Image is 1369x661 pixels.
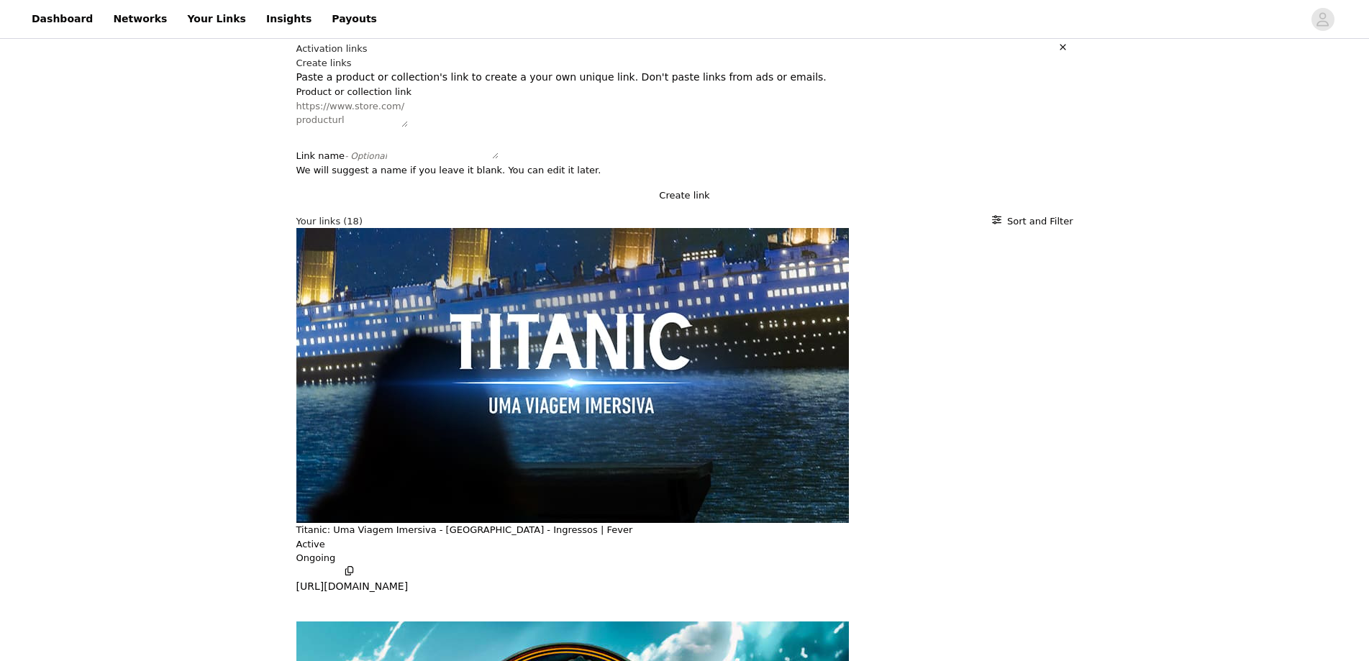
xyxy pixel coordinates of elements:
[296,214,363,229] h2: Your links (18)
[296,565,409,595] button: [URL][DOMAIN_NAME]
[296,188,1073,203] button: Create link
[296,523,633,537] button: Titanic: Uma Viagem Imersiva - [GEOGRAPHIC_DATA] - Ingressos | Fever
[296,228,849,523] img: Titanic: Uma Viagem Imersiva - São Paulo - Ingressos | Fever
[296,551,1073,565] p: Ongoing
[296,56,1073,70] h2: Create links
[104,3,176,35] a: Networks
[258,3,320,35] a: Insights
[296,537,325,552] p: Active
[23,3,101,35] a: Dashboard
[296,86,411,97] label: Product or collection link
[178,3,255,35] a: Your Links
[296,70,1073,85] p: Paste a product or collection's link to create a your own unique link. Don't paste links from ads...
[323,3,386,35] a: Payouts
[296,163,1073,178] div: We will suggest a name if you leave it blank. You can edit it later.
[296,579,409,594] p: [URL][DOMAIN_NAME]
[1316,8,1329,31] div: avatar
[992,214,1073,229] button: Sort and Filter
[296,42,368,56] h1: Activation links
[296,150,388,161] label: Link name
[345,151,387,161] span: - Optional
